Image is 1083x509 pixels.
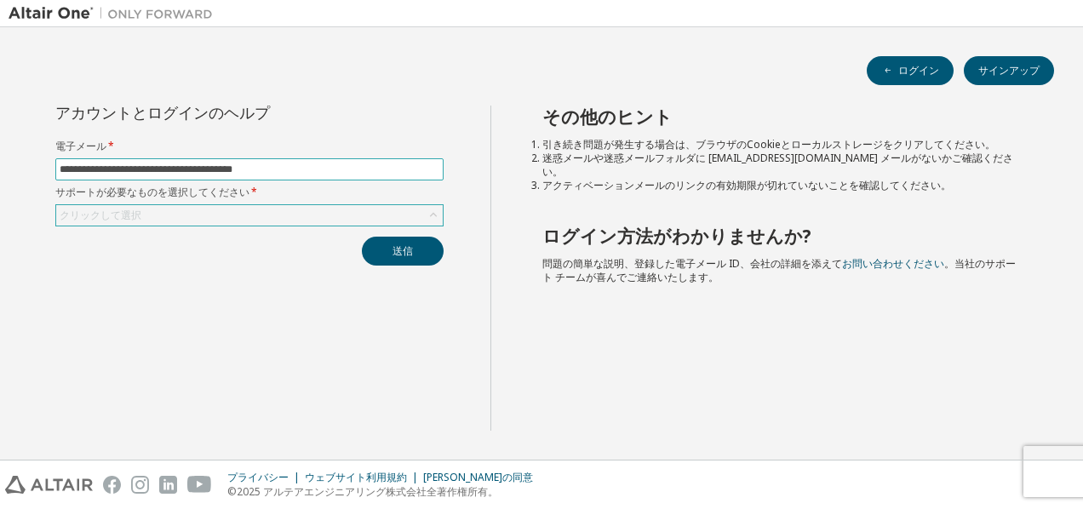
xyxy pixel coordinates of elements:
[362,237,444,266] button: 送信
[542,225,1024,247] h2: ログイン方法がわかりませんか?
[964,56,1054,85] button: サインアップ
[5,476,93,494] img: altair_logo.svg
[867,56,954,85] button: ログイン
[131,476,149,494] img: instagram.svg
[187,476,212,494] img: youtube.svg
[227,484,543,499] p: ©
[9,5,221,22] img: アルタイルワン
[55,185,249,199] font: サポートが必要なものを選択してください
[542,256,1016,284] span: 問題の簡単な説明、登録した電子メール ID、会社の詳細を添えて 。当社のサポート チームが喜んでご連絡いたします。
[542,179,1024,192] li: アクティベーションメールのリンクの有効期限が切れていないことを確認してください。
[542,138,1024,152] li: 引き続き問題が発生する場合は、ブラウザのCookieとローカルストレージをクリアしてください。
[898,64,939,77] font: ログイン
[305,471,423,484] div: ウェブサイト利用規約
[542,106,1024,128] h2: その他のヒント
[55,106,366,119] div: アカウントとログインのヘルプ
[423,471,543,484] div: [PERSON_NAME]の同意
[237,484,498,499] font: 2025 アルテアエンジニアリング株式会社全著作権所有。
[103,476,121,494] img: facebook.svg
[542,152,1024,179] li: 迷惑メールや迷惑メールフォルダに [EMAIL_ADDRESS][DOMAIN_NAME] メールがないかご確認ください。
[60,209,141,222] div: クリックして選択
[56,205,443,226] div: クリックして選択
[842,256,944,271] a: お問い合わせください
[55,139,106,153] font: 電子メール
[159,476,177,494] img: linkedin.svg
[227,471,305,484] div: プライバシー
